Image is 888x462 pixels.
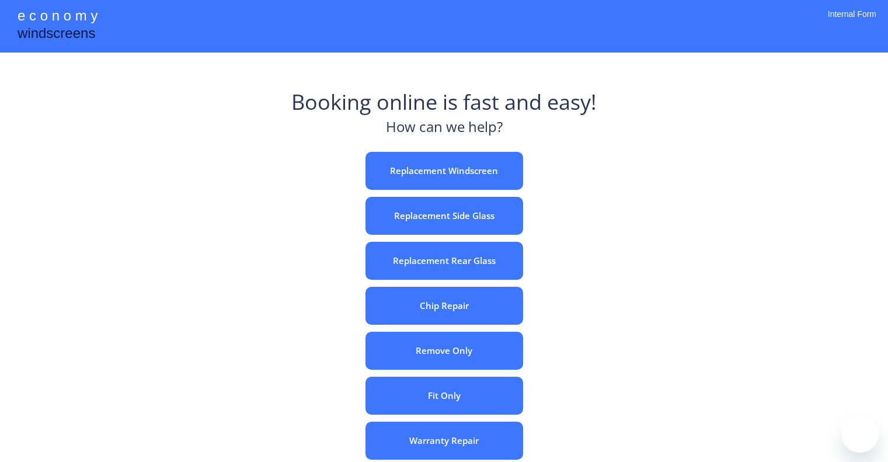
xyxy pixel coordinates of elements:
[828,9,876,35] div: Internal Form
[365,332,523,370] button: Remove Only
[291,88,597,117] div: Booking online is fast and easy!
[365,377,523,415] button: Fit Only
[365,422,523,460] button: Warranty Repair
[365,197,523,235] button: Replacement Side Glass
[365,152,523,190] button: Replacement Windscreen
[365,242,523,280] button: Replacement Rear Glass
[18,6,97,28] div: e c o n o m y
[365,287,523,325] button: Chip Repair
[386,117,503,143] div: How can we help?
[18,23,95,46] div: windscreens
[841,415,879,453] iframe: Button to launch messaging window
